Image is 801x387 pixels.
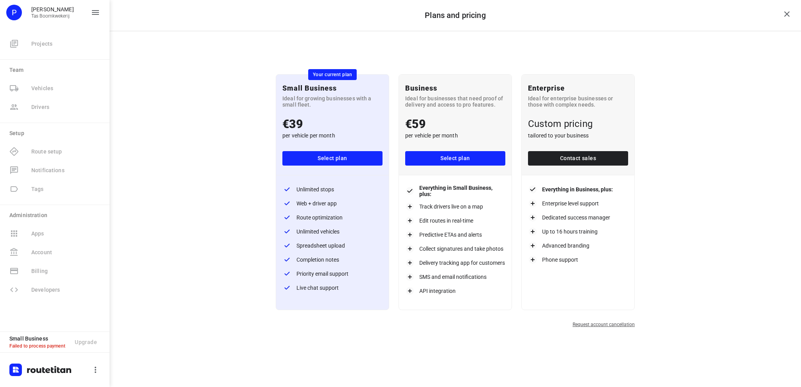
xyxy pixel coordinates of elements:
[779,6,795,22] button: close
[9,335,68,342] p: Small Business
[405,151,505,166] button: Select plan
[282,151,383,166] button: Select plan
[282,95,383,108] p: Ideal for growing businesses with a small fleet.
[405,202,505,211] li: Track drivers live on a map
[405,244,505,253] li: Collect signatures and take photos
[528,117,628,131] p: Custom pricing
[9,129,103,137] p: Setup
[405,132,505,139] p: per vehicle per month
[425,11,486,20] h6: Plans and pricing
[282,185,383,194] li: Unlimited stops
[573,322,635,327] a: Request account cancellation
[31,13,74,19] p: Tas Boomkwekerij
[419,185,505,197] b: Everything in Small Business, plus:
[528,132,628,139] p: tailored to your business
[405,272,505,282] li: SMS and email notifications
[282,227,383,236] li: Unlimited vehicles
[282,269,383,278] li: Priority email support
[405,95,505,108] p: Ideal for businesses that need proof of delivery and access to pro features.
[6,161,103,180] span: Available only on our Business plan
[282,241,383,250] li: Spreadsheet upload
[411,153,499,163] span: Select plan
[405,258,505,268] li: Delivery tracking app for customers
[528,227,628,236] li: Up to 16 hours training
[289,153,376,163] span: Select plan
[31,6,74,12] p: Peter Tas
[9,66,103,74] p: Team
[282,132,383,139] p: per vehicle per month
[405,230,505,239] li: Predictive ETAs and alerts
[542,186,613,193] b: Everything in Business, plus:
[282,213,383,222] li: Route optimization
[308,72,357,77] span: Your current plan
[528,199,628,208] li: Enterprise level support
[282,283,383,292] li: Live chat support
[534,153,622,163] span: Contact sales
[282,84,383,92] p: Small Business
[9,343,65,349] span: Failed to process payment
[405,216,505,225] li: Edit routes in real-time
[528,84,628,92] p: Enterprise
[528,213,628,222] li: Dedicated success manager
[282,255,383,264] li: Completion notes
[405,286,505,296] li: API integration
[6,5,22,20] div: P
[6,180,103,198] span: Available only on our Business plan
[528,151,628,166] a: Contact sales
[528,255,628,264] li: Phone support
[405,84,505,92] p: Business
[282,199,383,208] li: Web + driver app
[528,241,628,250] li: Advanced branding
[6,224,103,243] span: Available only on our Business plan
[282,117,383,131] p: €39
[9,211,103,219] p: Administration
[528,95,628,108] p: Ideal for enterprise businesses or those with complex needs.
[405,117,505,131] p: €59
